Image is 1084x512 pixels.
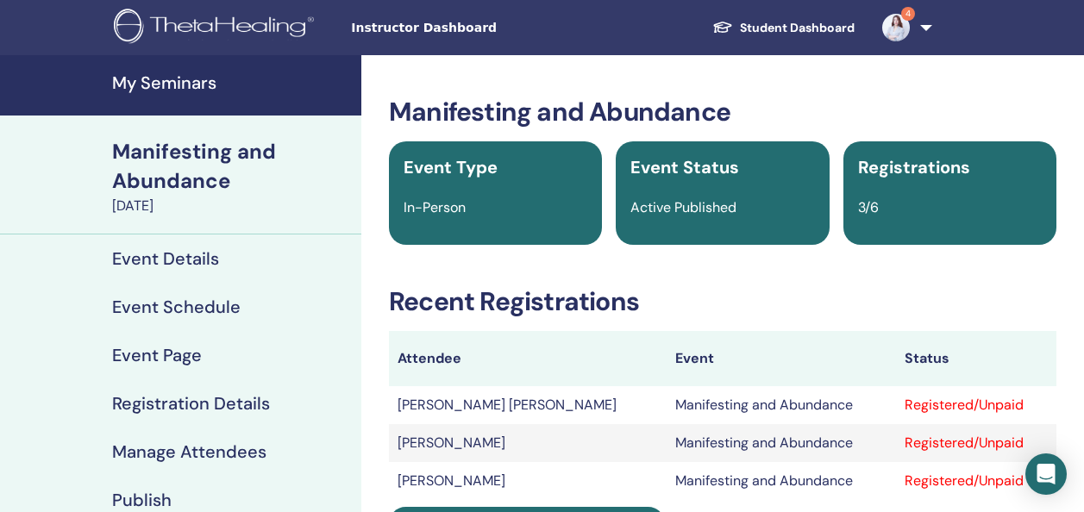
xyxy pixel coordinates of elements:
h3: Recent Registrations [389,286,1056,317]
span: 3/6 [858,198,879,216]
div: [DATE] [112,196,351,216]
img: default.jpg [882,14,910,41]
h4: Event Page [112,345,202,365]
th: Event [667,331,896,386]
h4: Registration Details [112,393,270,414]
div: Registered/Unpaid [905,471,1048,491]
img: graduation-cap-white.svg [712,20,733,34]
td: Manifesting and Abundance [667,424,896,462]
div: Registered/Unpaid [905,395,1048,415]
h4: Publish [112,490,172,510]
td: [PERSON_NAME] [389,424,667,462]
h4: Manage Attendees [112,441,266,462]
span: 4 [901,7,915,21]
h3: Manifesting and Abundance [389,97,1056,128]
th: Attendee [389,331,667,386]
a: Student Dashboard [699,12,868,44]
td: Manifesting and Abundance [667,386,896,424]
h4: Event Schedule [112,297,241,317]
div: Manifesting and Abundance [112,137,351,196]
span: Registrations [858,156,970,178]
span: Event Status [630,156,739,178]
span: Event Type [404,156,498,178]
div: Open Intercom Messenger [1025,453,1067,495]
td: [PERSON_NAME] [PERSON_NAME] [389,386,667,424]
h4: Event Details [112,248,219,269]
a: Manifesting and Abundance[DATE] [102,137,361,216]
span: Active Published [630,198,736,216]
h4: My Seminars [112,72,351,93]
th: Status [896,331,1056,386]
td: [PERSON_NAME] [389,462,667,500]
img: logo.png [114,9,320,47]
span: In-Person [404,198,466,216]
td: Manifesting and Abundance [667,462,896,500]
span: Instructor Dashboard [351,19,610,37]
div: Registered/Unpaid [905,433,1048,453]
